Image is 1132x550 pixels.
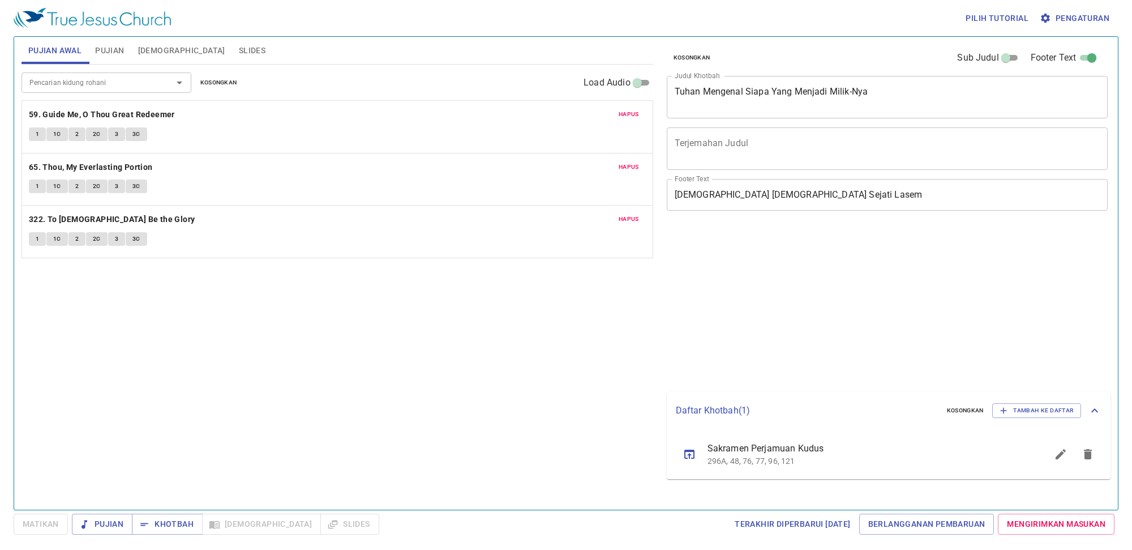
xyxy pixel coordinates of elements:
[75,181,79,191] span: 2
[735,517,850,531] span: Terakhir Diperbarui [DATE]
[93,234,101,244] span: 2c
[707,455,1020,467] p: 296A, 48, 76, 77, 96, 121
[68,232,85,246] button: 2
[132,181,140,191] span: 3C
[93,129,101,139] span: 2C
[730,514,855,535] a: Terakhir Diperbarui [DATE]
[676,404,938,417] p: Daftar Khotbah ( 1 )
[29,108,175,122] b: 59. Guide Me, O Thou Great Redeemer
[29,127,46,141] button: 1
[86,127,108,141] button: 2C
[1007,517,1105,531] span: Mengirimkan Masukan
[612,160,646,174] button: Hapus
[674,53,710,63] span: Kosongkan
[14,8,171,28] img: True Jesus Church
[108,232,125,246] button: 3
[868,517,985,531] span: Berlangganan Pembaruan
[707,442,1020,455] span: Sakramen Perjamuan Kudus
[115,129,118,139] span: 3
[29,108,177,122] button: 59. Guide Me, O Thou Great Redeemer
[36,181,39,191] span: 1
[108,180,125,193] button: 3
[940,404,990,417] button: Kosongkan
[141,517,194,531] span: Khotbah
[81,517,123,531] span: Pujian
[108,127,125,141] button: 3
[138,44,225,58] span: [DEMOGRAPHIC_DATA]
[68,180,85,193] button: 2
[126,127,147,141] button: 3C
[584,76,631,89] span: Load Audio
[46,180,68,193] button: 1C
[72,514,132,535] button: Pujian
[29,180,46,193] button: 1
[132,129,140,139] span: 3C
[966,11,1028,25] span: Pilih tutorial
[28,44,82,58] span: Pujian Awal
[86,232,108,246] button: 2c
[75,234,79,244] span: 2
[961,8,1033,29] button: Pilih tutorial
[957,51,998,65] span: Sub Judul
[53,234,61,244] span: 1c
[126,180,147,193] button: 3C
[29,212,195,227] b: 322. To [DEMOGRAPHIC_DATA] Be the Glory
[86,180,108,193] button: 2C
[239,44,265,58] span: Slides
[29,212,197,227] button: 322. To [DEMOGRAPHIC_DATA] Be the Glory
[194,76,244,89] button: Kosongkan
[53,129,61,139] span: 1C
[619,162,639,172] span: Hapus
[93,181,101,191] span: 2C
[947,406,984,416] span: Kosongkan
[132,514,203,535] button: Khotbah
[132,234,140,244] span: 3c
[126,232,147,246] button: 3c
[619,109,639,120] span: Hapus
[1000,406,1074,416] span: Tambah ke Daftar
[612,108,646,121] button: Hapus
[171,75,187,91] button: Open
[667,51,717,65] button: Kosongkan
[115,234,118,244] span: 3
[29,232,46,246] button: 1
[46,127,68,141] button: 1C
[115,181,118,191] span: 3
[859,514,994,535] a: Berlangganan Pembaruan
[662,223,1021,387] iframe: from-child
[667,429,1111,479] ul: sermon lineup list
[619,214,639,224] span: Hapus
[200,78,237,88] span: Kosongkan
[667,392,1111,429] div: Daftar Khotbah(1)KosongkanTambah ke Daftar
[1042,11,1109,25] span: Pengaturan
[992,403,1081,418] button: Tambah ke Daftar
[36,129,39,139] span: 1
[675,86,1100,108] textarea: Tuhan Mengenal Siapa Yang Menjadi Milik-Nya
[1031,51,1077,65] span: Footer Text
[46,232,68,246] button: 1c
[1037,8,1114,29] button: Pengaturan
[53,181,61,191] span: 1C
[36,234,39,244] span: 1
[998,514,1114,535] a: Mengirimkan Masukan
[95,44,124,58] span: Pujian
[29,160,155,174] button: 65. Thou, My Everlasting Portion
[29,160,153,174] b: 65. Thou, My Everlasting Portion
[68,127,85,141] button: 2
[612,212,646,226] button: Hapus
[75,129,79,139] span: 2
